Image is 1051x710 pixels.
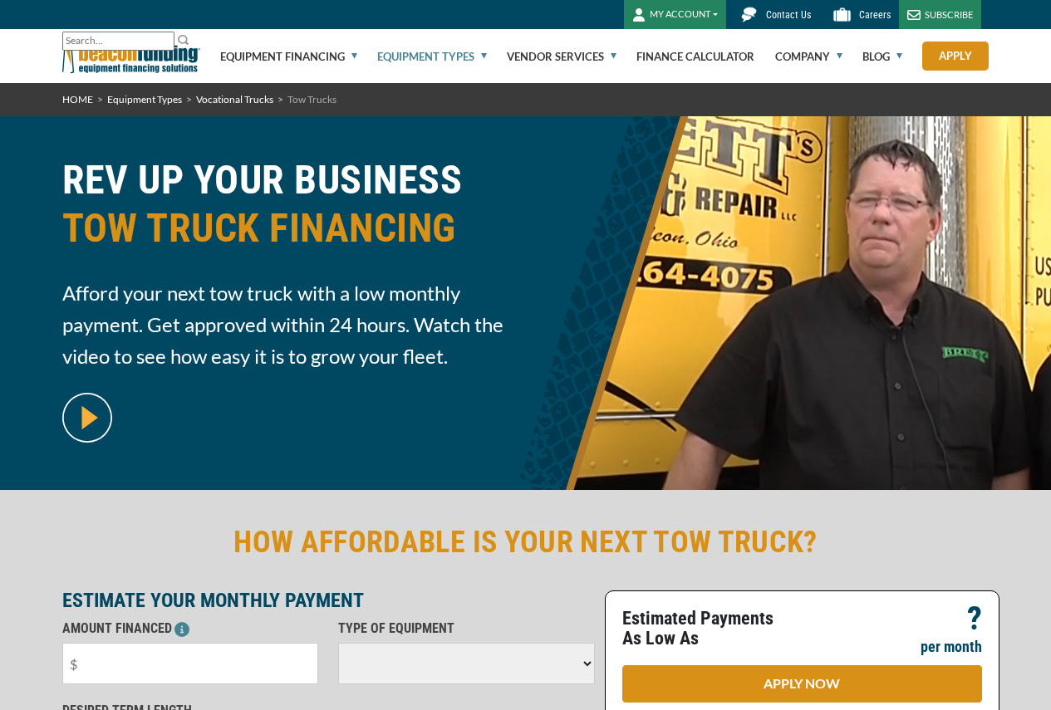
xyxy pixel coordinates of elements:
a: Apply [922,42,989,71]
span: Afford your next tow truck with a low monthly payment. Get approved within 24 hours. Watch the vi... [62,277,516,372]
img: Search [177,33,190,47]
p: ? [967,609,982,629]
a: APPLY NOW [622,665,982,703]
a: Vendor Services [507,30,616,83]
span: TOW TRUCK FINANCING [62,204,516,252]
input: $ [62,643,319,684]
img: video modal pop-up play button [62,393,112,443]
p: ESTIMATE YOUR MONTHLY PAYMENT [62,590,595,610]
a: Equipment Financing [220,30,357,83]
h1: REV UP YOUR BUSINESS [62,156,516,265]
a: Clear search text [157,35,170,48]
img: Beacon Funding Corporation logo [62,29,200,83]
a: Blog [862,30,902,83]
h2: HOW AFFORDABLE IS YOUR NEXT TOW TRUCK? [62,523,990,561]
input: Search [62,32,174,51]
a: Equipment Types [107,93,182,105]
span: Contact Us [766,9,811,21]
a: HOME [62,93,93,105]
a: Finance Calculator [636,30,754,83]
a: Company [775,30,842,83]
p: TYPE OF EQUIPMENT [338,619,595,639]
p: per month [921,637,982,657]
span: Tow Trucks [287,93,336,105]
p: AMOUNT FINANCED [62,619,319,639]
span: Careers [859,9,891,21]
p: Estimated Payments As Low As [622,609,793,649]
a: Vocational Trucks [196,93,273,105]
a: Equipment Types [377,30,487,83]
